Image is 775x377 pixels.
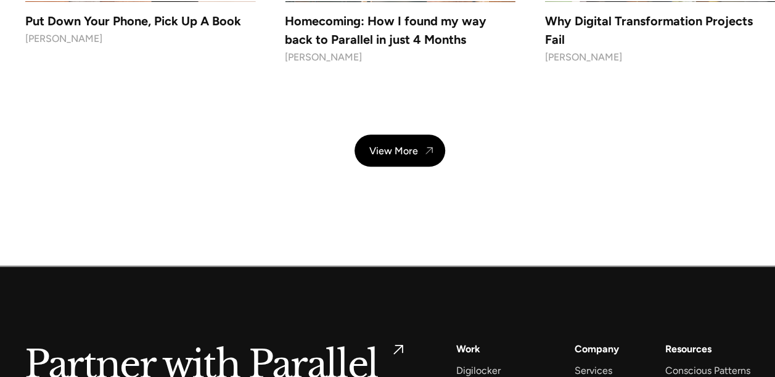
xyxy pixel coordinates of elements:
h4: Homecoming: How I found my way back to Parallel in just 4 Months [285,12,515,49]
a: Work [456,341,480,357]
a: Company [574,341,618,357]
div: Resources [665,341,711,357]
h4: Put Down Your Phone, Pick Up A Book [25,12,256,30]
div: View More [369,145,418,157]
a: View More [355,135,445,167]
div: [PERSON_NAME] [285,49,515,67]
div: [PERSON_NAME] [25,30,256,48]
